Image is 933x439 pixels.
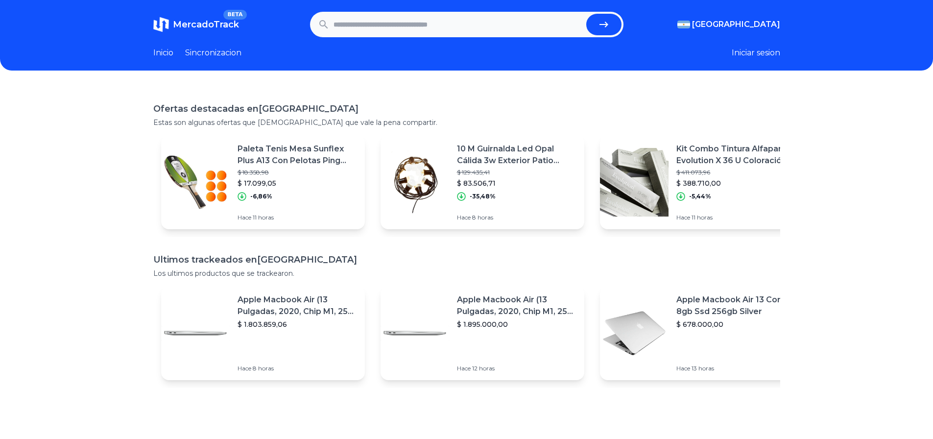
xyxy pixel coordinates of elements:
p: Kit Combo Tintura Alfaparf Evolution X 36 U Coloración Color [676,143,796,167]
a: Featured image10 M Guirnalda Led Opal Cálida 3w Exterior Patio Terraza$ 129.435,41$ 83.506,71-35,... [381,135,584,229]
p: Hace 13 horas [676,365,796,372]
p: Apple Macbook Air (13 Pulgadas, 2020, Chip M1, 256 Gb De Ssd, 8 Gb De Ram) - Plata [457,294,576,317]
a: Featured imageApple Macbook Air (13 Pulgadas, 2020, Chip M1, 256 Gb De Ssd, 8 Gb De Ram) - Plata$... [161,286,365,380]
p: -5,44% [689,193,711,200]
p: Apple Macbook Air (13 Pulgadas, 2020, Chip M1, 256 Gb De Ssd, 8 Gb De Ram) - Plata [238,294,357,317]
a: Inicio [153,47,173,59]
button: [GEOGRAPHIC_DATA] [677,19,780,30]
p: $ 388.710,00 [676,178,796,188]
p: $ 18.358,98 [238,169,357,176]
p: Hace 12 horas [457,365,576,372]
p: $ 1.803.859,06 [238,319,357,329]
a: MercadoTrackBETA [153,17,239,32]
img: Featured image [600,148,669,217]
a: Featured imagePaleta Tenis Mesa Sunflex Plus A13 Con Pelotas Ping Pong$ 18.358,98$ 17.099,05-6,86... [161,135,365,229]
a: Sincronizacion [185,47,241,59]
p: Hace 11 horas [676,214,796,221]
p: -6,86% [250,193,272,200]
h1: Ultimos trackeados en [GEOGRAPHIC_DATA] [153,253,780,267]
p: Hace 11 horas [238,214,357,221]
p: $ 17.099,05 [238,178,357,188]
p: Paleta Tenis Mesa Sunflex Plus A13 Con Pelotas Ping Pong [238,143,357,167]
p: Estas son algunas ofertas que [DEMOGRAPHIC_DATA] que vale la pena compartir. [153,118,780,127]
img: Featured image [161,299,230,367]
p: $ 1.895.000,00 [457,319,576,329]
a: Featured imageKit Combo Tintura Alfaparf Evolution X 36 U Coloración Color$ 411.073,96$ 388.710,0... [600,135,804,229]
p: Hace 8 horas [457,214,576,221]
img: Featured image [381,299,449,367]
button: Iniciar sesion [732,47,780,59]
img: Featured image [600,299,669,367]
p: 10 M Guirnalda Led Opal Cálida 3w Exterior Patio Terraza [457,143,576,167]
img: Featured image [381,148,449,217]
p: Apple Macbook Air 13 Core I5 8gb Ssd 256gb Silver [676,294,796,317]
a: Featured imageApple Macbook Air 13 Core I5 8gb Ssd 256gb Silver$ 678.000,00Hace 13 horas [600,286,804,380]
span: [GEOGRAPHIC_DATA] [692,19,780,30]
p: $ 411.073,96 [676,169,796,176]
p: -35,48% [470,193,496,200]
p: $ 678.000,00 [676,319,796,329]
p: Los ultimos productos que se trackearon. [153,268,780,278]
img: Argentina [677,21,690,28]
p: Hace 8 horas [238,365,357,372]
h1: Ofertas destacadas en [GEOGRAPHIC_DATA] [153,102,780,116]
a: Featured imageApple Macbook Air (13 Pulgadas, 2020, Chip M1, 256 Gb De Ssd, 8 Gb De Ram) - Plata$... [381,286,584,380]
img: Featured image [161,148,230,217]
span: MercadoTrack [173,19,239,30]
p: $ 83.506,71 [457,178,576,188]
span: BETA [223,10,246,20]
img: MercadoTrack [153,17,169,32]
p: $ 129.435,41 [457,169,576,176]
